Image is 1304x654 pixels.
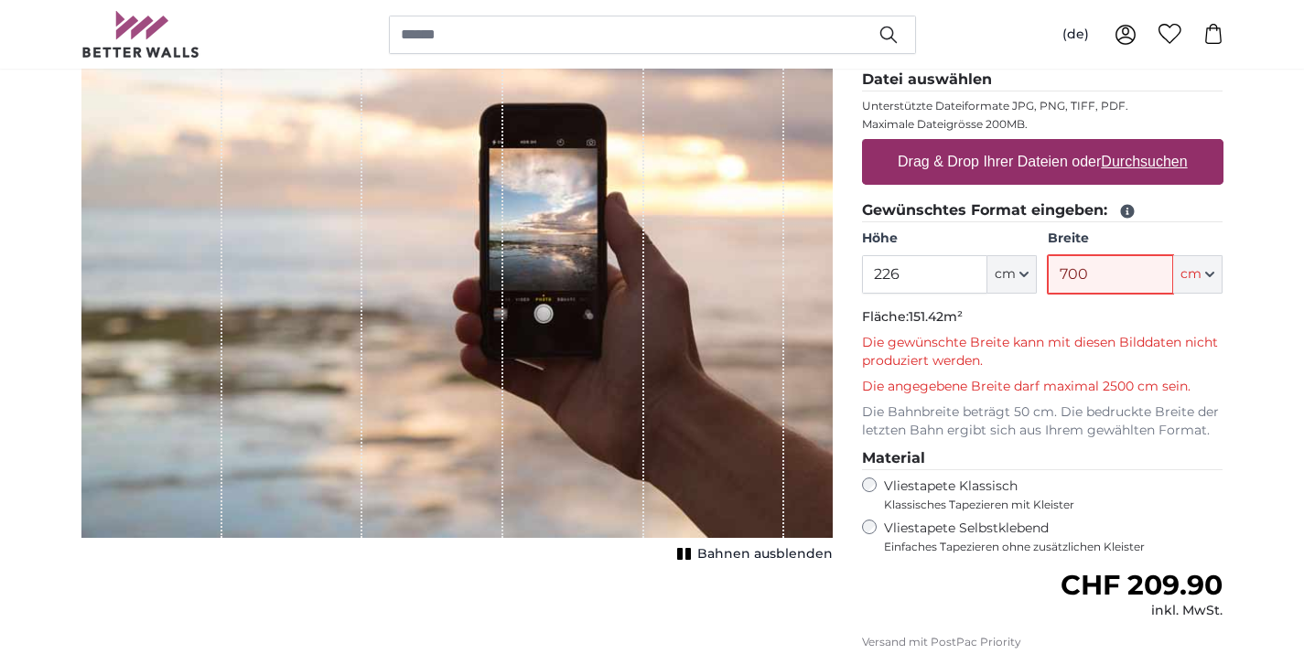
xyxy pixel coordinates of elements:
label: Breite [1048,230,1223,248]
span: Einfaches Tapezieren ohne zusätzlichen Kleister [884,540,1223,554]
label: Drag & Drop Ihrer Dateien oder [890,144,1195,180]
p: Unterstützte Dateiformate JPG, PNG, TIFF, PDF. [862,99,1223,113]
button: Bahnen ausblenden [672,541,833,567]
p: Versand mit PostPac Priority [862,635,1223,649]
button: (de) [1048,18,1104,51]
span: Klassisches Tapezieren mit Kleister [884,498,1208,512]
span: Bahnen ausblenden [697,545,833,563]
div: inkl. MwSt. [1061,602,1223,620]
u: Durchsuchen [1101,154,1187,169]
p: Die angegebene Breite darf maximal 2500 cm sein. [862,378,1223,396]
p: Die Bahnbreite beträgt 50 cm. Die bedruckte Breite der letzten Bahn ergibt sich aus Ihrem gewählt... [862,403,1223,440]
span: cm [995,265,1016,284]
span: cm [1180,265,1202,284]
legend: Gewünschtes Format eingeben: [862,199,1223,222]
legend: Material [862,447,1223,470]
span: CHF 209.90 [1061,568,1223,602]
label: Vliestapete Klassisch [884,477,1208,512]
button: cm [1173,255,1223,294]
p: Maximale Dateigrösse 200MB. [862,117,1223,132]
label: Höhe [862,230,1037,248]
label: Vliestapete Selbstklebend [884,520,1223,554]
button: cm [987,255,1037,294]
img: Betterwalls [81,11,200,58]
legend: Datei auswählen [862,69,1223,91]
p: Die gewünschte Breite kann mit diesen Bilddaten nicht produziert werden. [862,334,1223,370]
span: 151.42m² [909,308,963,325]
p: Fläche: [862,308,1223,327]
